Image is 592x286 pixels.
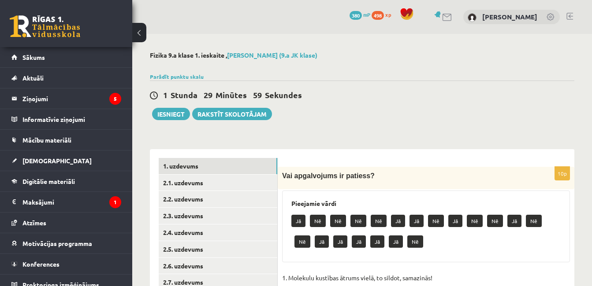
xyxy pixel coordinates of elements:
[152,108,190,120] button: Iesniegt
[448,215,462,227] p: Jā
[555,166,570,180] p: 10p
[467,215,483,227] p: Nē
[22,88,121,109] legend: Ziņojumi
[11,254,121,274] a: Konferences
[482,12,537,21] a: [PERSON_NAME]
[22,53,45,61] span: Sākums
[11,47,121,67] a: Sākums
[487,215,503,227] p: Nē
[216,90,247,100] span: Minūtes
[171,90,197,100] span: Stunda
[22,177,75,185] span: Digitālie materiāli
[350,215,366,227] p: Nē
[291,200,561,207] h3: Pieejamie vārdi
[350,11,362,20] span: 380
[22,136,71,144] span: Mācību materiāli
[291,215,305,227] p: Jā
[11,213,121,233] a: Atzīmes
[11,109,121,129] a: Informatīvie ziņojumi
[310,215,326,227] p: Nē
[22,192,121,212] legend: Maksājumi
[109,93,121,105] i: 5
[11,233,121,253] a: Motivācijas programma
[150,73,204,80] a: Parādīt punktu skalu
[163,90,168,100] span: 1
[468,13,477,22] img: Madara Karziņina
[333,235,347,248] p: Jā
[109,196,121,208] i: 1
[192,108,272,120] a: Rakstīt skolotājam
[350,11,370,18] a: 380 mP
[371,215,387,227] p: Nē
[391,215,405,227] p: Jā
[22,260,60,268] span: Konferences
[227,51,317,59] a: [PERSON_NAME] (9.a JK klase)
[410,215,424,227] p: Jā
[159,208,277,224] a: 2.3. uzdevums
[389,235,403,248] p: Jā
[11,150,121,171] a: [DEMOGRAPHIC_DATA]
[370,235,384,248] p: Jā
[159,241,277,257] a: 2.5. uzdevums
[22,157,92,165] span: [DEMOGRAPHIC_DATA]
[204,90,212,100] span: 29
[407,235,423,248] p: Nē
[330,215,346,227] p: Nē
[159,175,277,191] a: 2.1. uzdevums
[294,235,310,248] p: Nē
[11,68,121,88] a: Aktuāli
[159,258,277,274] a: 2.6. uzdevums
[22,109,121,129] legend: Informatīvie ziņojumi
[507,215,521,227] p: Jā
[526,215,542,227] p: Nē
[22,74,44,82] span: Aktuāli
[363,11,370,18] span: mP
[159,158,277,174] a: 1. uzdevums
[159,224,277,241] a: 2.4. uzdevums
[315,235,329,248] p: Jā
[11,192,121,212] a: Maksājumi1
[150,51,574,59] h2: Fizika 9.a klase 1. ieskaite ,
[11,171,121,191] a: Digitālie materiāli
[253,90,262,100] span: 59
[352,235,366,248] p: Jā
[11,130,121,150] a: Mācību materiāli
[22,239,92,247] span: Motivācijas programma
[372,11,395,18] a: 498 xp
[11,88,121,109] a: Ziņojumi5
[22,219,46,227] span: Atzīmes
[10,15,80,37] a: Rīgas 1. Tālmācības vidusskola
[159,191,277,207] a: 2.2. uzdevums
[282,172,375,180] span: Vai apgalvojums ir patiess?
[265,90,302,100] span: Sekundes
[372,11,384,20] span: 498
[428,215,444,227] p: Nē
[385,11,391,18] span: xp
